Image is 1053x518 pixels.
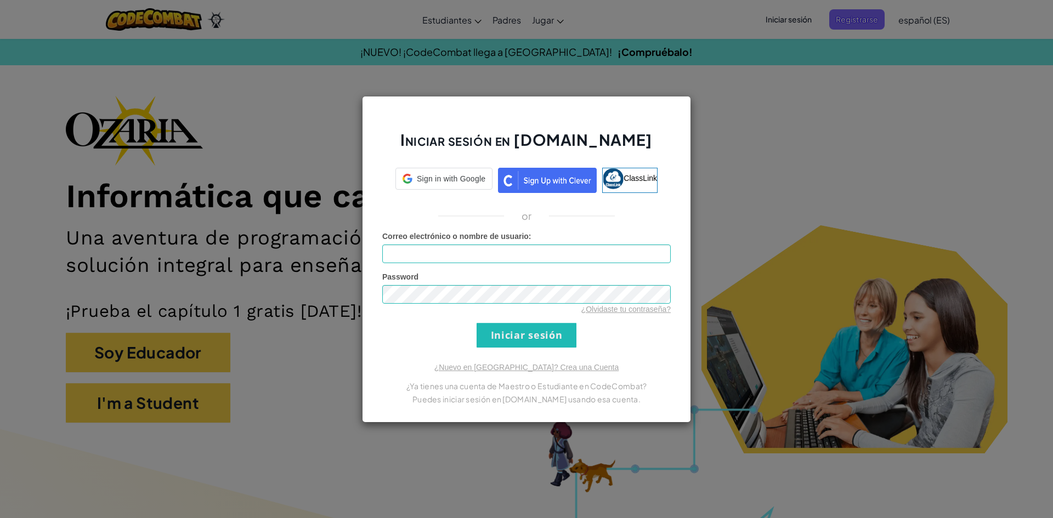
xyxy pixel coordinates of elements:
a: ¿Olvidaste tu contraseña? [581,305,671,314]
p: ¿Ya tienes una cuenta de Maestro o Estudiante en CodeCombat? [382,379,671,392]
span: ClassLink [624,173,657,182]
a: Sign in with Google [395,168,492,193]
img: clever_sso_button@2x.png [498,168,597,193]
label: : [382,231,531,242]
p: or [522,209,532,223]
span: Sign in with Google [417,173,485,184]
span: Password [382,272,418,281]
img: classlink-logo-small.png [603,168,624,189]
span: Correo electrónico o nombre de usuario [382,232,529,241]
p: Puedes iniciar sesión en [DOMAIN_NAME] usando esa cuenta. [382,392,671,406]
h2: Iniciar sesión en [DOMAIN_NAME] [382,129,671,161]
div: Sign in with Google [395,168,492,190]
input: Iniciar sesión [477,323,576,348]
a: ¿Nuevo en [GEOGRAPHIC_DATA]? Crea una Cuenta [434,363,619,372]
